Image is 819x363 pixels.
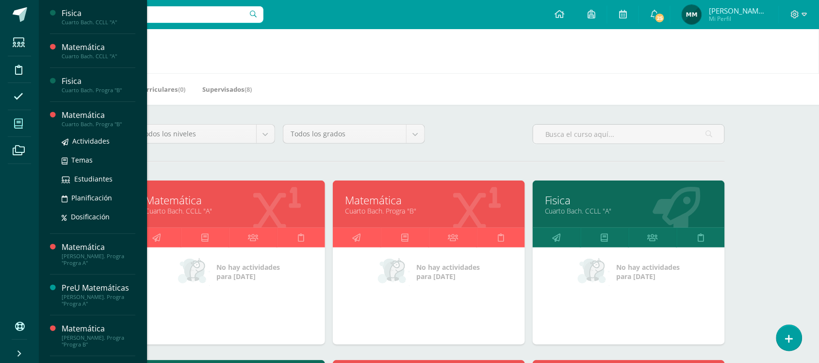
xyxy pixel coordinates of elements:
[345,206,513,215] a: Cuarto Bach. Progra "B"
[62,121,135,128] div: Cuarto Bach. Progra "B"
[62,323,135,334] div: Matemática
[62,135,135,147] a: Actividades
[62,253,135,266] div: [PERSON_NAME]. Progra "Progra A"
[62,76,135,87] div: Fisica
[202,82,252,97] a: Supervisados(8)
[178,85,185,94] span: (0)
[145,206,313,215] a: Cuarto Bach. CCLL "A"
[71,212,110,221] span: Dosificación
[62,87,135,94] div: Cuarto Bach. Progra "B"
[45,6,263,23] input: Busca un usuario...
[709,15,767,23] span: Mi Perfil
[617,263,680,281] span: No hay actividades para [DATE]
[62,294,135,307] div: [PERSON_NAME]. Progra "Progra A"
[682,5,702,24] img: 1eb62c5f52af67772d86aeebb57c5bc6.png
[71,155,93,165] span: Temas
[62,53,135,60] div: Cuarto Bach. CCLL "A"
[62,42,135,60] a: MatemáticaCuarto Bach. CCLL "A"
[545,206,713,215] a: Cuarto Bach. CCLL "A"
[62,242,135,266] a: Matemática[PERSON_NAME]. Progra "Progra A"
[283,125,425,143] a: Todos los grados
[655,13,665,23] span: 25
[62,334,135,348] div: [PERSON_NAME]. Progra "Progra B"
[74,174,113,183] span: Estudiantes
[141,125,249,143] span: Todos los niveles
[145,193,313,208] a: Matemática
[62,8,135,26] a: FisicaCuarto Bach. CCLL "A"
[62,154,135,165] a: Temas
[62,19,135,26] div: Cuarto Bach. CCLL "A"
[62,110,135,128] a: MatemáticaCuarto Bach. Progra "B"
[62,110,135,121] div: Matemática
[378,257,410,286] img: no_activities_small.png
[345,193,513,208] a: Matemática
[533,125,724,144] input: Busca el curso aquí...
[62,282,135,294] div: PreU Matemáticas
[178,257,210,286] img: no_activities_small.png
[245,85,252,94] span: (8)
[217,263,280,281] span: No hay actividades para [DATE]
[62,42,135,53] div: Matemática
[709,6,767,16] span: [PERSON_NAME] de [PERSON_NAME]
[62,323,135,348] a: Matemática[PERSON_NAME]. Progra "Progra B"
[417,263,480,281] span: No hay actividades para [DATE]
[62,282,135,307] a: PreU Matemáticas[PERSON_NAME]. Progra "Progra A"
[71,193,112,202] span: Planificación
[72,136,110,146] span: Actividades
[62,76,135,94] a: FisicaCuarto Bach. Progra "B"
[62,192,135,203] a: Planificación
[545,193,713,208] a: Fisica
[62,211,135,222] a: Dosificación
[578,257,610,286] img: no_activities_small.png
[133,125,275,143] a: Todos los niveles
[62,242,135,253] div: Matemática
[62,8,135,19] div: Fisica
[62,173,135,184] a: Estudiantes
[291,125,399,143] span: Todos los grados
[109,82,185,97] a: Mis Extracurriculares(0)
